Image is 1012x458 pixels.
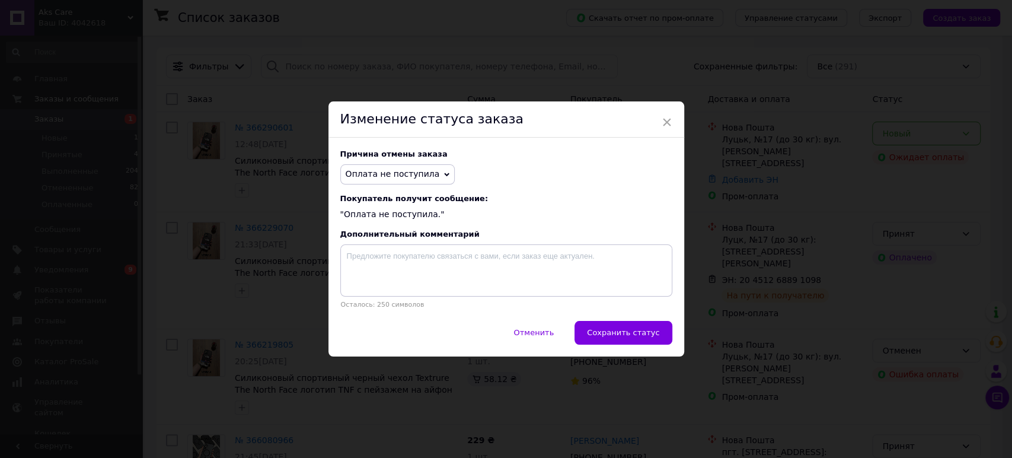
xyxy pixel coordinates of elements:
[340,301,672,308] p: Осталось: 250 символов
[662,112,672,132] span: ×
[346,169,440,179] span: Оплата не поступила
[340,194,672,221] div: "Оплата не поступила."
[574,321,672,345] button: Сохранить статус
[340,150,672,158] div: Причина отмены заказа
[328,101,684,138] div: Изменение статуса заказа
[340,230,672,238] div: Дополнительный комментарий
[340,194,672,203] span: Покупатель получит сообщение:
[501,321,566,345] button: Отменить
[513,328,554,337] span: Отменить
[587,328,659,337] span: Сохранить статус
